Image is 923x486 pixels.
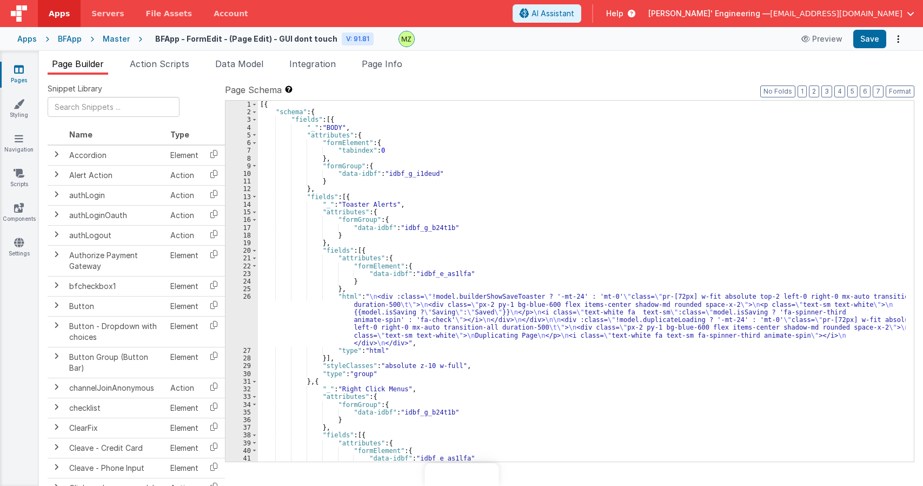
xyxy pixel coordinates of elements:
[834,86,845,97] button: 4
[225,124,258,132] div: 4
[225,108,258,116] div: 2
[225,370,258,378] div: 30
[166,458,203,478] td: Element
[225,162,258,170] div: 9
[847,86,858,97] button: 5
[648,8,914,19] button: [PERSON_NAME]' Engineering — [EMAIL_ADDRESS][DOMAIN_NAME]
[65,418,166,438] td: ClearFix
[225,193,258,201] div: 13
[225,116,258,123] div: 3
[65,398,166,418] td: checklist
[225,239,258,247] div: 19
[166,378,203,398] td: Action
[155,35,337,43] h4: BFApp - FormEdit - (Page Edit) - GUI dont touch
[225,208,258,216] div: 15
[48,97,180,117] input: Search Snippets ...
[166,225,203,245] td: Action
[860,86,871,97] button: 6
[65,276,166,296] td: bfcheckbox1
[225,178,258,185] div: 11
[58,34,82,44] div: BFApp
[225,262,258,270] div: 22
[225,401,258,409] div: 34
[166,418,203,438] td: Element
[225,270,258,278] div: 23
[225,424,258,431] div: 37
[225,447,258,455] div: 40
[65,145,166,166] td: Accordion
[166,185,203,205] td: Action
[225,393,258,400] div: 33
[225,185,258,193] div: 12
[65,205,166,225] td: authLoginOauth
[166,347,203,378] td: Element
[760,86,795,97] button: No Folds
[399,31,414,47] img: 095be3719ea6209dc2162ba73c069c80
[166,205,203,225] td: Action
[17,34,37,44] div: Apps
[225,362,258,370] div: 29
[91,8,124,19] span: Servers
[65,245,166,276] td: Authorize Payment Gateway
[225,431,258,439] div: 38
[795,30,849,48] button: Preview
[65,296,166,316] td: Button
[49,8,70,19] span: Apps
[166,165,203,185] td: Action
[225,254,258,262] div: 21
[225,347,258,354] div: 27
[225,132,258,139] div: 5
[225,83,282,96] span: Page Schema
[225,378,258,385] div: 31
[424,463,499,486] iframe: Marker.io feedback button
[606,8,623,19] span: Help
[65,165,166,185] td: Alert Action
[225,147,258,154] div: 7
[225,385,258,393] div: 32
[65,378,166,398] td: channelJoinAnonymous
[166,276,203,296] td: Element
[166,316,203,347] td: Element
[69,130,92,139] span: Name
[853,30,886,48] button: Save
[225,439,258,447] div: 39
[166,398,203,418] td: Element
[146,8,192,19] span: File Assets
[225,101,258,108] div: 1
[821,86,832,97] button: 3
[170,130,189,139] span: Type
[225,409,258,416] div: 35
[873,86,884,97] button: 7
[166,145,203,166] td: Element
[166,438,203,458] td: Element
[48,83,102,94] span: Snippet Library
[65,225,166,245] td: authLogout
[225,354,258,362] div: 28
[225,293,258,347] div: 26
[798,86,807,97] button: 1
[513,4,581,23] button: AI Assistant
[225,155,258,162] div: 8
[770,8,902,19] span: [EMAIL_ADDRESS][DOMAIN_NAME]
[225,201,258,208] div: 14
[225,416,258,424] div: 36
[891,31,906,47] button: Options
[215,58,263,69] span: Data Model
[225,216,258,224] div: 16
[65,347,166,378] td: Button Group (Button Bar)
[166,296,203,316] td: Element
[65,438,166,458] td: Cleave - Credit Card
[225,455,258,462] div: 41
[289,58,336,69] span: Integration
[362,58,402,69] span: Page Info
[648,8,770,19] span: [PERSON_NAME]' Engineering —
[130,58,189,69] span: Action Scripts
[809,86,819,97] button: 2
[225,285,258,293] div: 25
[65,458,166,478] td: Cleave - Phone Input
[225,170,258,178] div: 10
[225,224,258,232] div: 17
[103,34,130,44] div: Master
[225,247,258,254] div: 20
[342,32,374,45] div: V: 91.81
